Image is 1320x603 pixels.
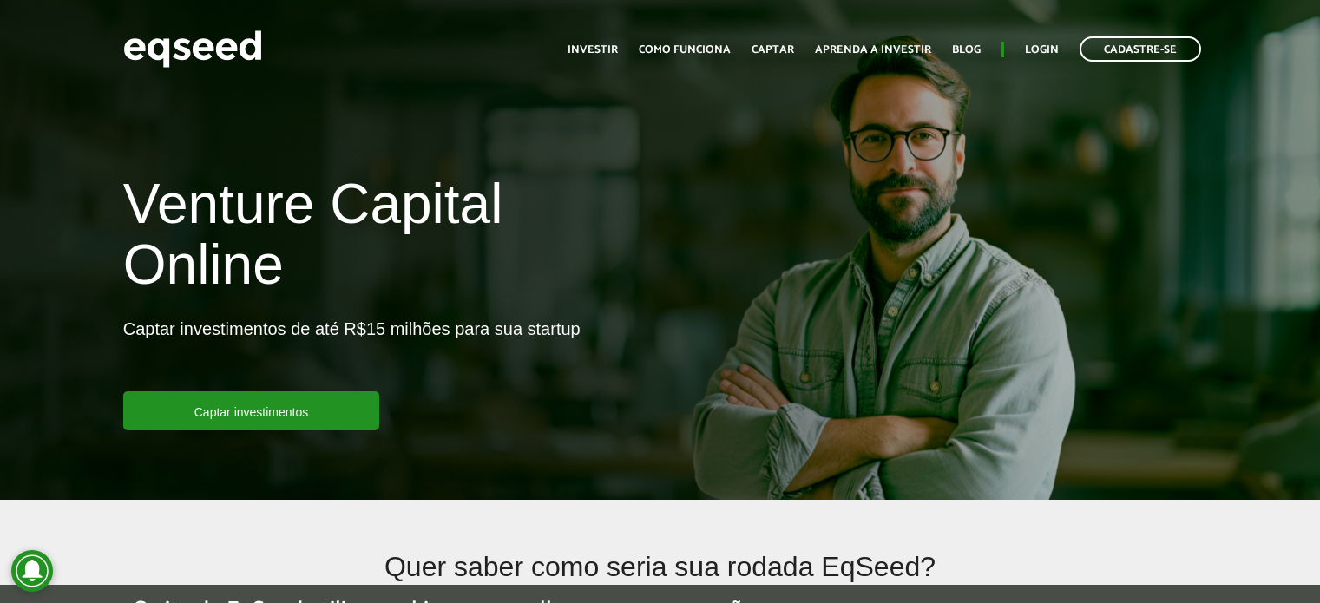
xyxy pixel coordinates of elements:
[639,44,731,56] a: Como funciona
[815,44,931,56] a: Aprenda a investir
[123,391,380,430] a: Captar investimentos
[123,174,647,305] h1: Venture Capital Online
[1080,36,1201,62] a: Cadastre-se
[752,44,794,56] a: Captar
[1025,44,1059,56] a: Login
[123,318,581,391] p: Captar investimentos de até R$15 milhões para sua startup
[123,26,262,72] img: EqSeed
[952,44,981,56] a: Blog
[568,44,618,56] a: Investir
